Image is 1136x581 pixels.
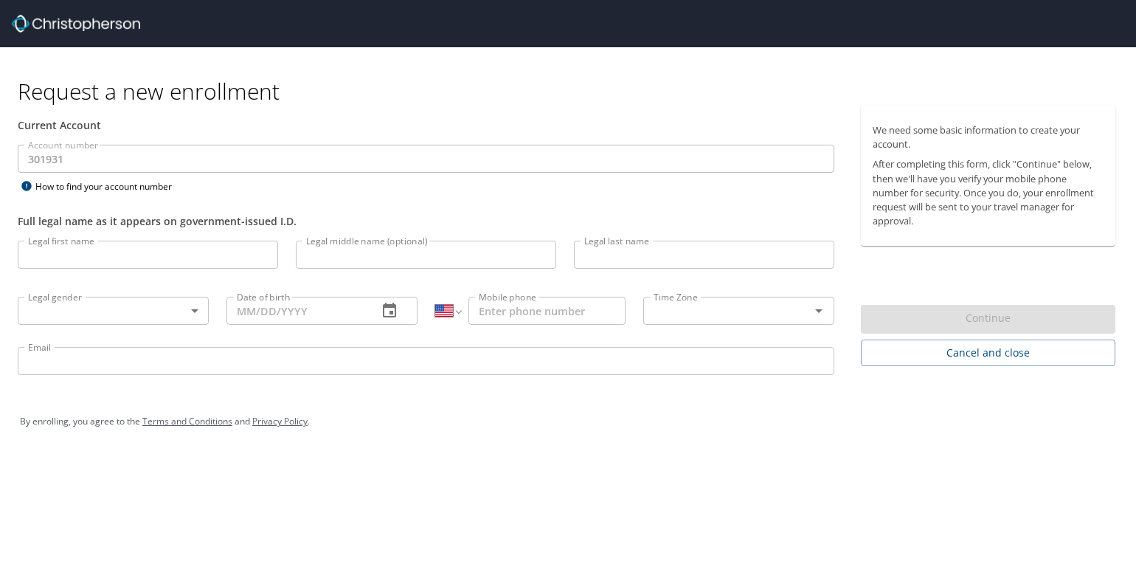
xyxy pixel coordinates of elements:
[226,297,366,325] input: MM/DD/YYYY
[873,123,1104,151] p: We need some basic information to create your account.
[468,297,626,325] input: Enter phone number
[861,340,1115,367] button: Cancel and close
[252,415,308,427] a: Privacy Policy
[873,344,1104,362] span: Cancel and close
[142,415,232,427] a: Terms and Conditions
[18,213,834,229] div: Full legal name as it appears on government-issued I.D.
[18,297,209,325] div: ​
[18,177,202,196] div: How to find your account number
[808,300,829,321] button: Open
[18,117,834,133] div: Current Account
[18,77,1127,106] h1: Request a new enrollment
[873,157,1104,228] p: After completing this form, click "Continue" below, then we'll have you verify your mobile phone ...
[12,15,140,32] img: cbt logo
[20,403,1116,440] div: By enrolling, you agree to the and .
